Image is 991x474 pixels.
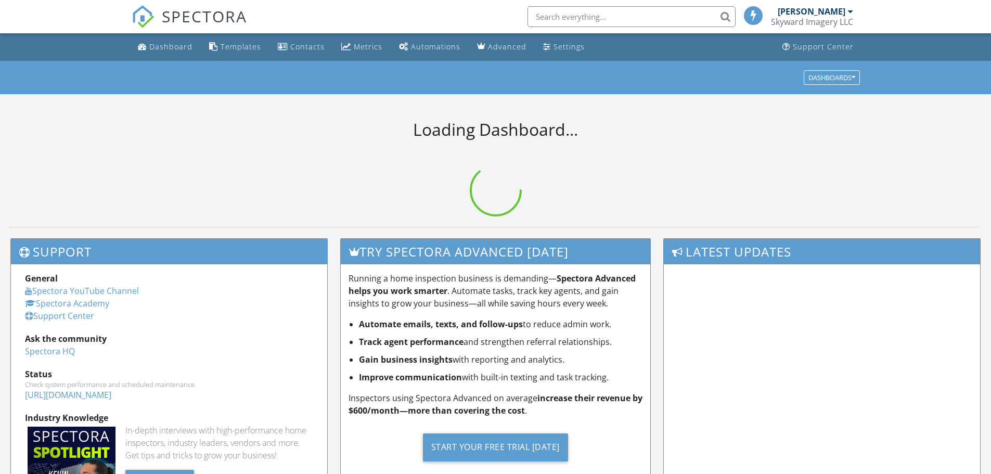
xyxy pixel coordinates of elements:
h3: Try spectora advanced [DATE] [341,239,651,264]
div: Dashboard [149,42,192,52]
strong: Gain business insights [359,354,453,365]
strong: Improve communication [359,371,462,383]
a: Spectora YouTube Channel [25,285,139,297]
div: Industry Knowledge [25,412,313,424]
div: Ask the community [25,332,313,345]
p: Running a home inspection business is demanding— . Automate tasks, track key agents, and gain ins... [349,272,643,310]
li: with built-in texting and task tracking. [359,371,643,383]
strong: increase their revenue by $600/month—more than covering the cost [349,392,642,416]
a: Dashboard [134,37,197,57]
li: to reduce admin work. [359,318,643,330]
p: Inspectors using Spectora Advanced on average . [349,392,643,417]
li: with reporting and analytics. [359,353,643,366]
div: Settings [554,42,585,52]
input: Search everything... [527,6,736,27]
a: Contacts [274,37,329,57]
div: Automations [411,42,460,52]
img: The Best Home Inspection Software - Spectora [132,5,155,28]
strong: General [25,273,58,284]
a: Templates [205,37,265,57]
h3: Latest Updates [664,239,980,264]
strong: Spectora Advanced helps you work smarter [349,273,636,297]
a: Settings [539,37,589,57]
a: Spectora Academy [25,298,109,309]
div: Skyward Imagery LLC [771,17,853,27]
div: Templates [221,42,261,52]
button: Dashboards [804,70,860,85]
a: Start Your Free Trial [DATE] [349,425,643,469]
a: Automations (Basic) [395,37,465,57]
div: Support Center [793,42,854,52]
div: Advanced [488,42,526,52]
strong: Track agent performance [359,336,464,348]
div: Metrics [354,42,382,52]
a: [URL][DOMAIN_NAME] [25,389,111,401]
a: Advanced [473,37,531,57]
div: Status [25,368,313,380]
span: SPECTORA [162,5,247,27]
strong: Automate emails, texts, and follow-ups [359,318,523,330]
a: SPECTORA [132,14,247,36]
div: Start Your Free Trial [DATE] [423,433,568,462]
a: Spectora HQ [25,345,75,357]
a: Support Center [778,37,858,57]
h3: Support [11,239,327,264]
div: Check system performance and scheduled maintenance. [25,380,313,389]
div: In-depth interviews with high-performance home inspectors, industry leaders, vendors and more. Ge... [125,424,313,462]
li: and strengthen referral relationships. [359,336,643,348]
div: Dashboards [808,74,855,81]
div: Contacts [290,42,325,52]
a: Metrics [337,37,387,57]
a: Support Center [25,310,94,322]
div: [PERSON_NAME] [778,6,845,17]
